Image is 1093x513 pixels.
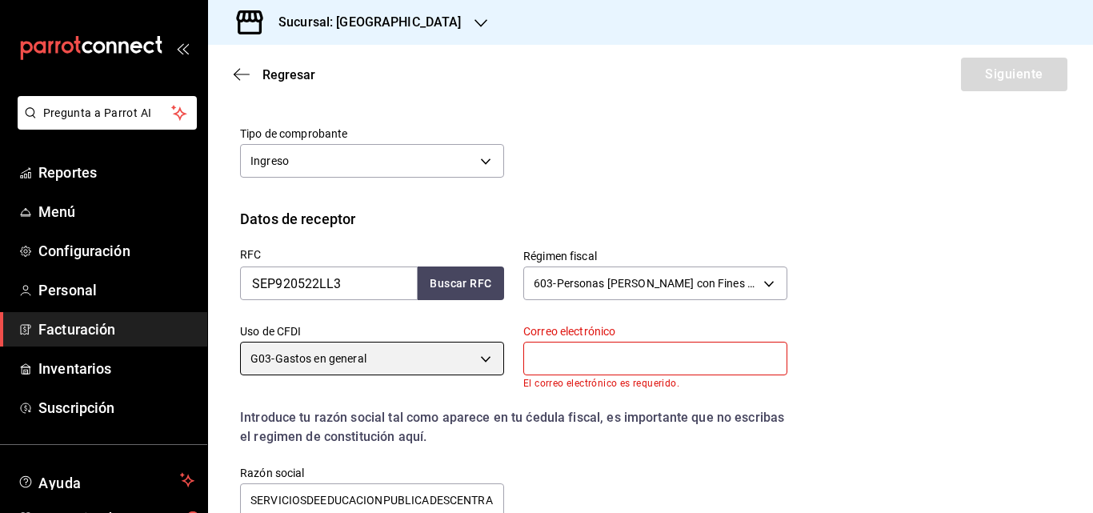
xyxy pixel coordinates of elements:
[176,42,189,54] button: open_drawer_menu
[240,208,355,230] div: Datos de receptor
[43,105,172,122] span: Pregunta a Parrot AI
[240,128,504,139] label: Tipo de comprobante
[418,267,504,300] button: Buscar RFC
[250,351,366,367] span: G03 - Gastos en general
[38,319,194,340] span: Facturación
[240,467,504,479] label: Razón social
[266,13,462,32] h3: Sucursal: [GEOGRAPHIC_DATA]
[523,250,787,262] label: Régimen fiscal
[38,397,194,419] span: Suscripción
[250,153,289,169] span: Ingreso
[240,408,787,447] div: Introduce tu razón social tal como aparece en tu ćedula fiscal, es importante que no escribas el ...
[38,279,194,301] span: Personal
[38,162,194,183] span: Reportes
[240,326,504,337] label: Uso de CFDI
[262,67,315,82] span: Regresar
[18,96,197,130] button: Pregunta a Parrot AI
[38,240,194,262] span: Configuración
[38,201,194,222] span: Menú
[523,326,787,337] label: Correo electrónico
[534,275,758,291] span: 603 - Personas [PERSON_NAME] con Fines no Lucrativos
[38,471,174,490] span: Ayuda
[523,378,787,389] p: El correo electrónico es requerido.
[38,358,194,379] span: Inventarios
[234,67,315,82] button: Regresar
[11,116,197,133] a: Pregunta a Parrot AI
[240,249,504,260] label: RFC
